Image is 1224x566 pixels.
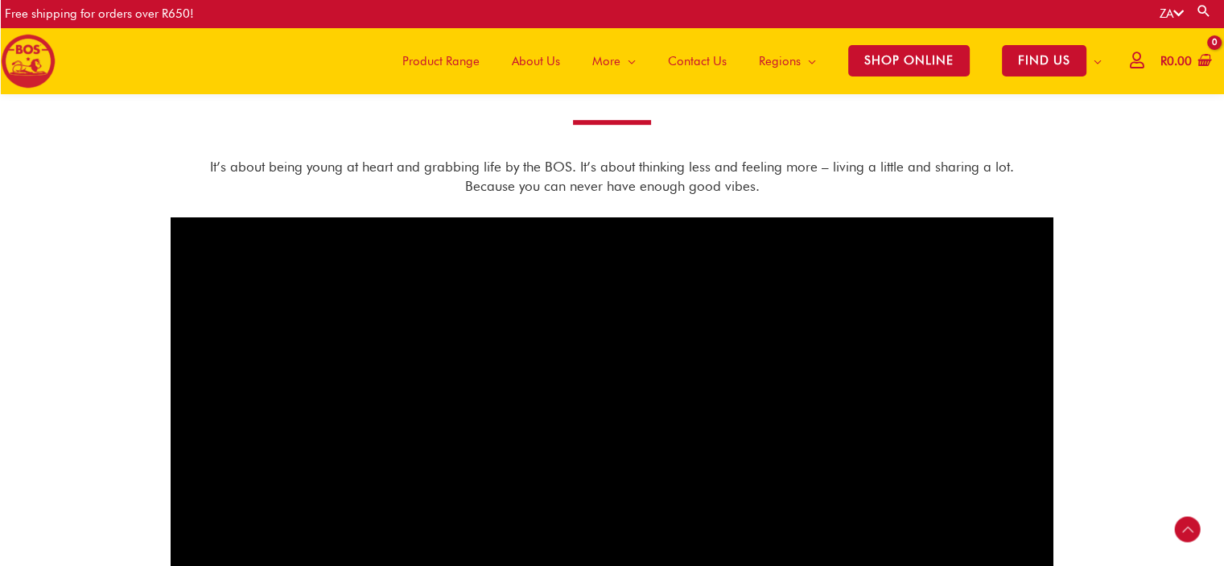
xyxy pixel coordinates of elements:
[1157,43,1212,80] a: View Shopping Cart, empty
[1160,54,1167,68] span: R
[759,37,801,85] span: Regions
[374,27,1118,94] nav: Site Navigation
[592,37,620,85] span: More
[652,27,743,94] a: Contact Us
[402,37,480,85] span: Product Range
[743,27,832,94] a: Regions
[496,27,576,94] a: About Us
[512,37,560,85] span: About Us
[1002,45,1086,76] span: FIND US
[1196,3,1212,19] a: Search button
[1160,54,1192,68] bdi: 0.00
[1160,6,1184,21] a: ZA
[386,27,496,94] a: Product Range
[832,27,986,94] a: SHOP ONLINE
[576,27,652,94] a: More
[187,157,1037,197] p: It’s about being young at heart and grabbing life by the BOS. It’s about thinking less and feelin...
[668,37,727,85] span: Contact Us
[848,45,970,76] span: SHOP ONLINE
[1,34,56,89] img: BOS logo finals-200px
